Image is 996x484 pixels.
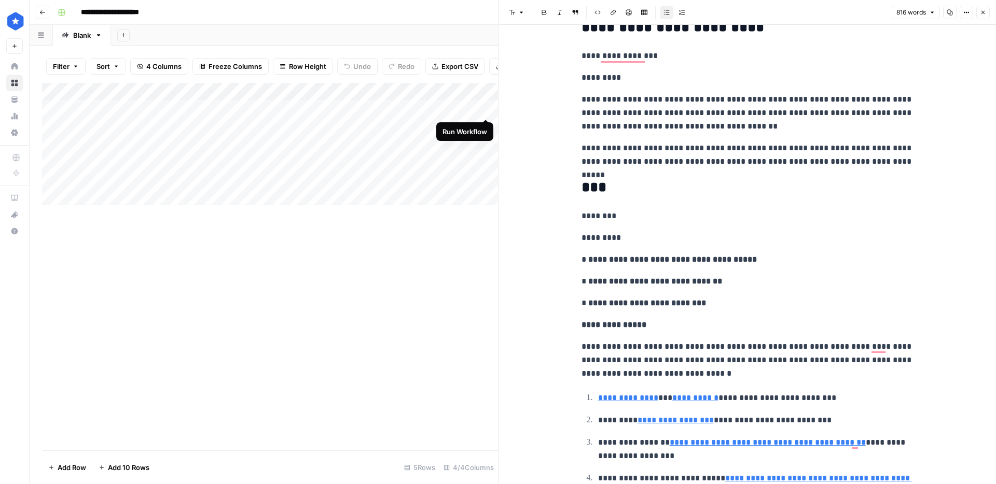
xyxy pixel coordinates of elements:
[46,58,86,75] button: Filter
[130,58,188,75] button: 4 Columns
[209,61,262,72] span: Freeze Columns
[108,462,149,473] span: Add 10 Rows
[6,190,23,206] a: AirOps Academy
[6,8,23,34] button: Workspace: ConsumerAffairs
[6,91,23,108] a: Your Data
[42,459,92,476] button: Add Row
[896,8,926,17] span: 816 words
[441,61,478,72] span: Export CSV
[146,61,182,72] span: 4 Columns
[425,58,485,75] button: Export CSV
[7,207,22,222] div: What's new?
[892,6,940,19] button: 816 words
[289,61,326,72] span: Row Height
[6,12,25,31] img: ConsumerAffairs Logo
[6,75,23,91] a: Browse
[73,30,91,40] div: Blank
[382,58,421,75] button: Redo
[400,459,439,476] div: 5 Rows
[6,206,23,223] button: What's new?
[6,223,23,239] button: Help + Support
[398,61,414,72] span: Redo
[439,459,498,476] div: 4/4 Columns
[337,58,378,75] button: Undo
[192,58,269,75] button: Freeze Columns
[6,108,23,124] a: Usage
[6,58,23,75] a: Home
[96,61,110,72] span: Sort
[53,25,111,46] a: Blank
[58,462,86,473] span: Add Row
[92,459,156,476] button: Add 10 Rows
[90,58,126,75] button: Sort
[6,124,23,141] a: Settings
[353,61,371,72] span: Undo
[442,126,487,137] div: Run Workflow
[273,58,333,75] button: Row Height
[53,61,70,72] span: Filter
